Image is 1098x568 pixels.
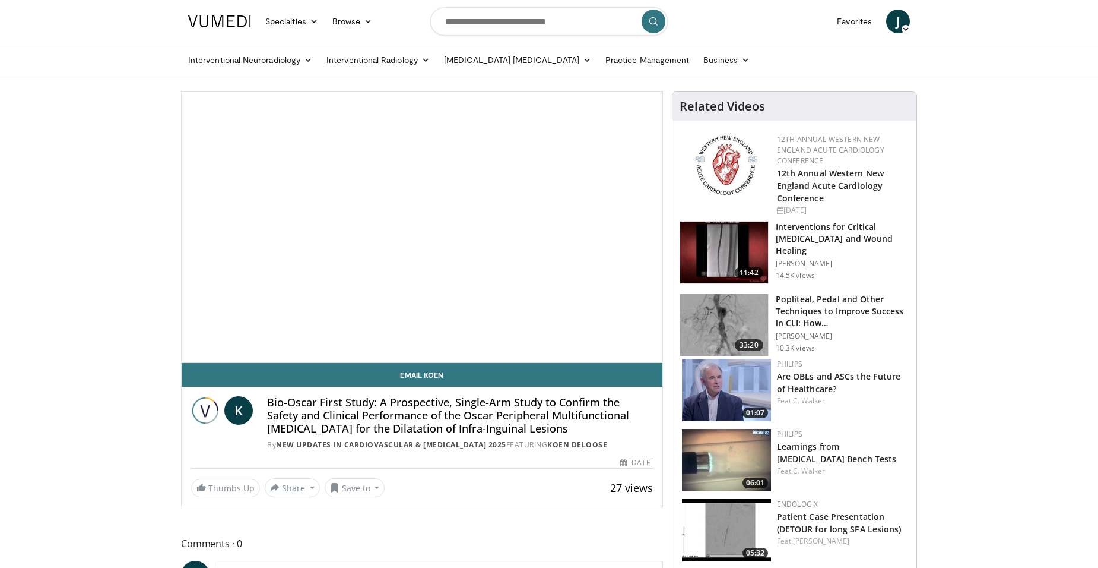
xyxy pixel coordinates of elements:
[265,478,320,497] button: Share
[696,48,757,72] a: Business
[181,48,319,72] a: Interventional Neuroradiology
[742,478,768,488] span: 06:01
[682,359,771,421] img: 75a3f960-6a0f-456d-866c-450ec948de62.150x105_q85_crop-smart_upscale.jpg
[224,396,253,425] a: K
[693,134,759,197] img: 0954f259-7907-4053-a817-32a96463ecc8.png.150x105_q85_autocrop_double_scale_upscale_version-0.2.png
[793,396,825,406] a: C. Walker
[742,408,768,418] span: 01:07
[682,499,771,561] img: 8e469e3f-019b-47df-afe7-ab3e860d9c55.150x105_q85_crop-smart_upscale.jpg
[191,396,220,425] img: New Updates in Cardiovascular & Interventional Radiology 2025
[777,499,818,509] a: Endologix
[430,7,668,36] input: Search topics, interventions
[620,457,652,468] div: [DATE]
[680,221,909,284] a: 11:42 Interventions for Critical [MEDICAL_DATA] and Wound Healing [PERSON_NAME] 14.5K views
[777,205,907,216] div: [DATE]
[777,396,907,406] div: Feat.
[742,548,768,558] span: 05:32
[680,99,765,113] h4: Related Videos
[793,536,849,546] a: [PERSON_NAME]
[319,48,437,72] a: Interventional Radiology
[188,15,251,27] img: VuMedi Logo
[682,359,771,421] a: 01:07
[182,92,662,363] video-js: Video Player
[777,359,802,369] a: Philips
[680,294,768,356] img: T6d-rUZNqcn4uJqH4xMDoxOjBrO-I4W8.150x105_q85_crop-smart_upscale.jpg
[830,10,879,33] a: Favorites
[267,440,652,450] div: By FEATURING
[437,48,598,72] a: [MEDICAL_DATA] [MEDICAL_DATA]
[777,168,884,204] a: 12th Annual Western New England Acute Cardiology Conference
[776,271,815,280] p: 14.5K views
[547,440,607,450] a: Koen Deloose
[598,48,696,72] a: Practice Management
[777,429,802,439] a: Philips
[325,478,385,497] button: Save to
[777,441,897,465] a: Learnings from [MEDICAL_DATA] Bench Tests
[777,134,884,166] a: 12th Annual Western New England Acute Cardiology Conference
[682,429,771,491] img: 0547a951-2e8b-4df6-bc87-cc102613d05c.150x105_q85_crop-smart_upscale.jpg
[182,363,662,387] a: Email Koen
[258,10,325,33] a: Specialties
[776,343,815,353] p: 10.3K views
[267,396,652,435] h4: Bio-Oscar First Study: A Prospective, Single-Arm Study to Confirm the Safety and Clinical Perform...
[325,10,380,33] a: Browse
[680,222,768,283] img: 243716_0000_1.png.150x105_q85_crop-smart_upscale.jpg
[776,294,909,329] h3: Popliteal, Pedal and Other Techniques to Improve Success in CLI: How…
[735,339,763,351] span: 33:20
[777,371,901,395] a: Are OBLs and ASCs the Future of Healthcare?
[181,536,663,551] span: Comments 0
[886,10,910,33] a: J
[680,294,909,356] a: 33:20 Popliteal, Pedal and Other Techniques to Improve Success in CLI: How… [PERSON_NAME] 10.3K v...
[682,499,771,561] a: 05:32
[735,267,763,279] span: 11:42
[793,466,825,476] a: C. Walker
[776,332,909,341] p: [PERSON_NAME]
[191,479,260,497] a: Thumbs Up
[777,536,907,547] div: Feat.
[777,511,902,535] a: Patient Case Presentation (DETOUR for long SFA Lesions)
[776,259,909,269] p: [PERSON_NAME]
[610,481,653,495] span: 27 views
[276,440,506,450] a: New Updates in Cardiovascular & [MEDICAL_DATA] 2025
[682,429,771,491] a: 06:01
[776,221,909,257] h3: Interventions for Critical [MEDICAL_DATA] and Wound Healing
[777,466,907,477] div: Feat.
